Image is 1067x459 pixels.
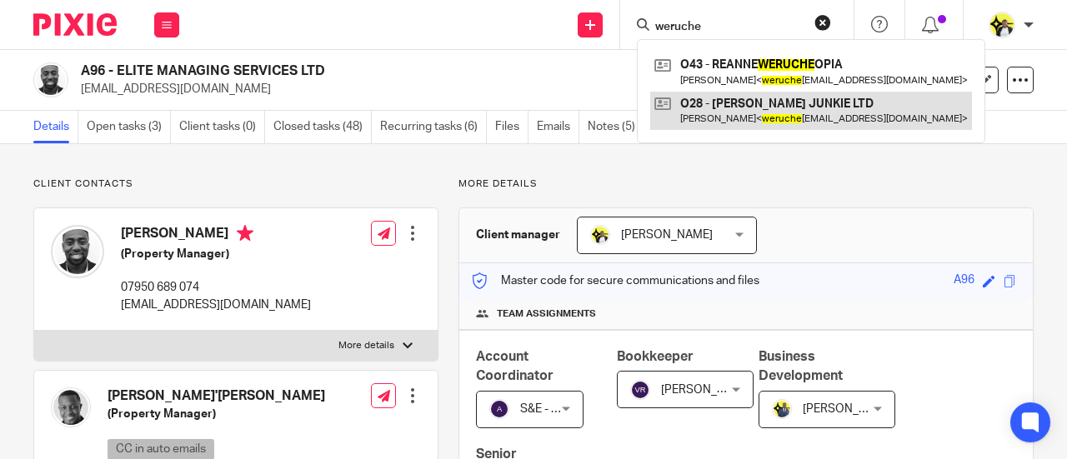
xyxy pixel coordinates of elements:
p: More details [458,177,1034,191]
a: Files [495,111,528,143]
span: Team assignments [497,307,596,321]
img: Pixie [33,13,117,36]
span: [PERSON_NAME] [661,384,753,396]
p: [EMAIL_ADDRESS][DOMAIN_NAME] [81,81,807,97]
a: Open tasks (3) [87,111,171,143]
p: [EMAIL_ADDRESS][DOMAIN_NAME] [121,297,311,313]
button: Clear [814,14,831,31]
a: Emails [537,111,579,143]
img: svg%3E [489,399,509,419]
img: Peter%20Adebayo.jpg [51,225,104,278]
span: S&E - AC [520,403,567,415]
div: A96 [954,272,974,291]
a: Recurring tasks (6) [380,111,487,143]
h4: [PERSON_NAME]'[PERSON_NAME] [108,387,325,405]
a: Closed tasks (48) [273,111,372,143]
a: Details [33,111,78,143]
span: [PERSON_NAME] [803,403,894,415]
span: Bookkeeper [617,350,694,363]
h5: (Property Manager) [121,246,311,262]
img: Peter%20Adebayo.jpg [33,62,68,97]
span: Account Coordinator [476,350,554,382]
i: Primary [237,225,253,242]
img: Mohammed%20Saadu%20(Manny).jpg [51,387,91,427]
h2: A96 - ELITE MANAGING SERVICES LTD [81,62,662,80]
img: Carine-Starbridge.jpg [590,225,610,245]
img: Carine-Starbridge.jpg [989,12,1015,38]
h3: Client manager [476,227,560,243]
p: Client contacts [33,177,438,191]
h5: (Property Manager) [108,406,325,422]
a: Client tasks (0) [179,111,265,143]
p: More details [338,339,394,352]
input: Search [654,20,804,35]
img: Dennis-Starbridge.jpg [772,399,792,419]
img: svg%3E [630,380,650,400]
h4: [PERSON_NAME] [121,225,311,246]
span: Business Development [759,350,843,382]
span: [PERSON_NAME] [621,229,713,241]
p: 07950 689 074 [121,279,311,296]
p: Master code for secure communications and files [472,272,759,289]
a: Notes (5) [588,111,644,143]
